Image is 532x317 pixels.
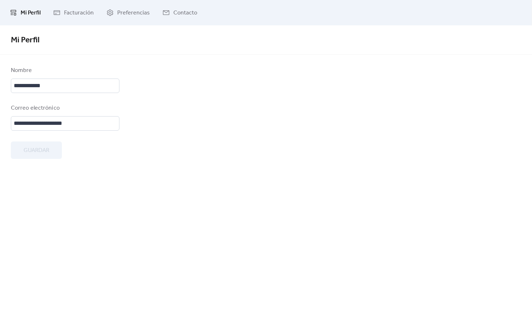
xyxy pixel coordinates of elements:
a: Mi Perfil [4,3,46,22]
div: Correo electrónico [11,104,118,113]
a: Facturación [48,3,99,22]
span: Preferencias [117,9,150,17]
span: Contacto [173,9,197,17]
a: Contacto [157,3,203,22]
a: Preferencias [101,3,155,22]
div: Nombre [11,66,118,75]
span: Facturación [64,9,94,17]
span: Mi Perfil [11,32,39,48]
span: Mi Perfil [21,9,41,17]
